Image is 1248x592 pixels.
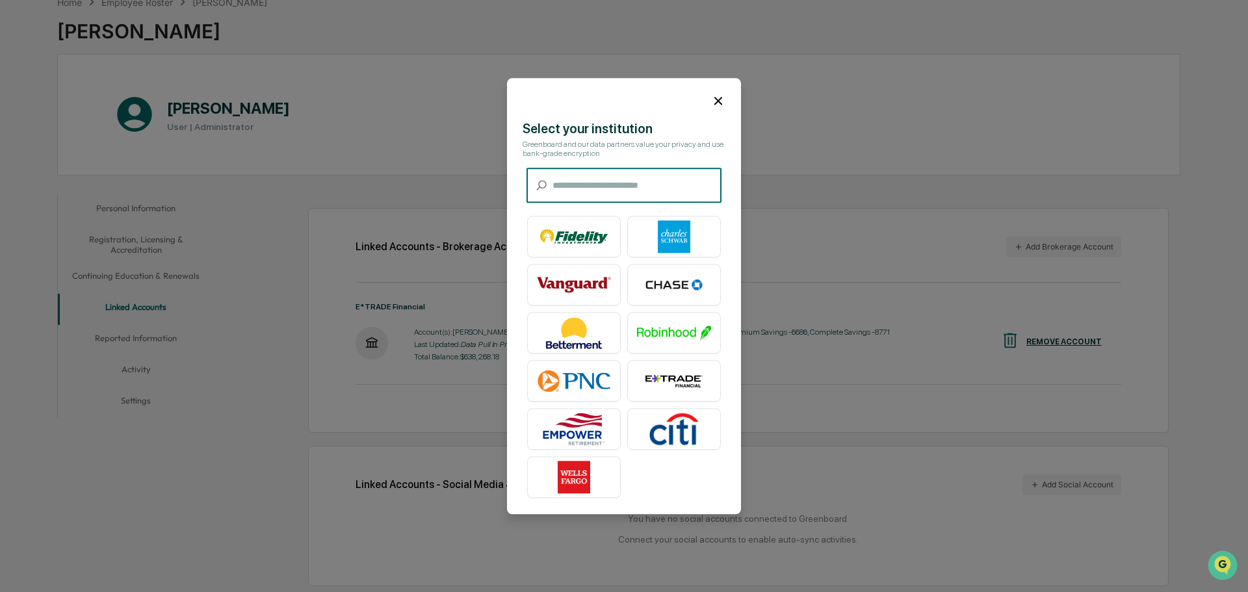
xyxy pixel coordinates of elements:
img: Empower Retirement [537,413,611,445]
img: PNC [537,365,611,397]
div: Select your institution [523,121,725,136]
div: Greenboard and our data partners value your privacy and use bank-grade encryption [523,140,725,158]
img: Charles Schwab [637,220,711,253]
span: Data Lookup [26,188,82,201]
img: Robinhood [637,316,711,349]
img: Vanguard [537,268,611,301]
div: 🖐️ [13,165,23,175]
p: How can we help? [13,27,237,48]
div: Start new chat [44,99,213,112]
img: Citibank [637,413,711,445]
button: Start new chat [221,103,237,119]
div: 🔎 [13,190,23,200]
iframe: Open customer support [1206,549,1241,584]
img: 1746055101610-c473b297-6a78-478c-a979-82029cc54cd1 [13,99,36,123]
img: Fidelity Investments [537,220,611,253]
span: Preclearance [26,164,84,177]
a: Powered byPylon [92,220,157,230]
img: Betterment [537,316,611,349]
div: We're available if you need us! [44,112,164,123]
img: Wells Fargo [537,461,611,493]
img: Chase [637,268,711,301]
a: 🗄️Attestations [89,159,166,182]
a: 🔎Data Lookup [8,183,87,207]
span: Attestations [107,164,161,177]
span: Pylon [129,220,157,230]
div: 🗄️ [94,165,105,175]
img: E*TRADE [637,365,711,397]
a: 🖐️Preclearance [8,159,89,182]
